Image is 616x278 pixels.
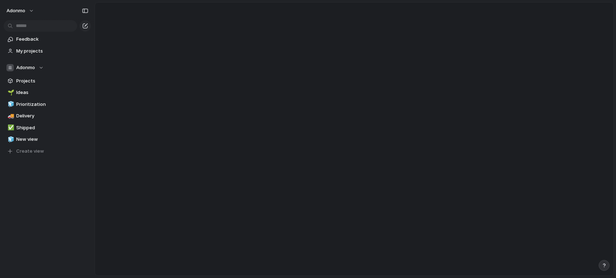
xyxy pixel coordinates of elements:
[16,112,88,120] span: Delivery
[16,77,88,85] span: Projects
[8,112,13,120] div: 🚚
[4,46,91,57] a: My projects
[8,135,13,144] div: 🧊
[16,148,44,155] span: Create view
[6,124,14,131] button: ✅
[4,87,91,98] a: 🌱Ideas
[4,34,91,45] a: Feedback
[4,76,91,86] a: Projects
[3,5,38,17] button: Adonmo
[16,48,88,55] span: My projects
[4,134,91,145] a: 🧊New view
[8,89,13,97] div: 🌱
[8,100,13,108] div: 🧊
[16,101,88,108] span: Prioritization
[4,146,91,157] button: Create view
[16,89,88,96] span: Ideas
[16,136,88,143] span: New view
[16,124,88,131] span: Shipped
[4,111,91,121] a: 🚚Delivery
[4,99,91,110] a: 🧊Prioritization
[8,124,13,132] div: ✅
[16,36,88,43] span: Feedback
[4,122,91,133] a: ✅Shipped
[6,136,14,143] button: 🧊
[6,89,14,96] button: 🌱
[6,101,14,108] button: 🧊
[16,64,35,71] span: Adonmo
[6,112,14,120] button: 🚚
[4,62,91,73] button: Adonmo
[6,7,25,14] span: Adonmo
